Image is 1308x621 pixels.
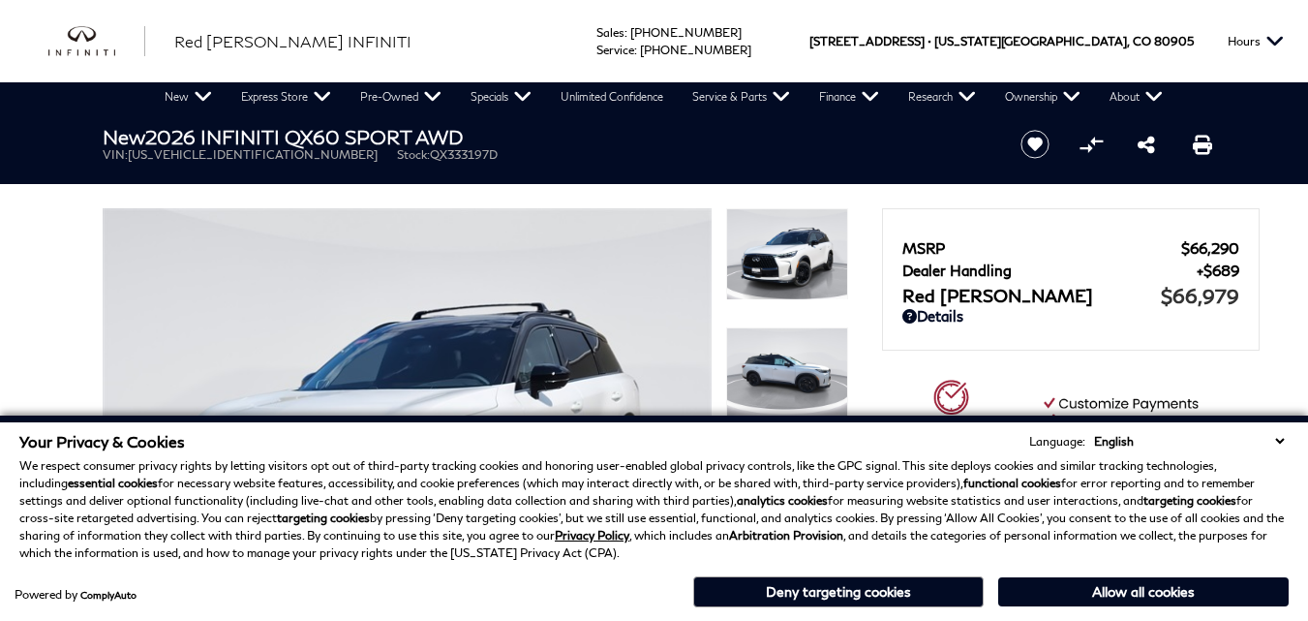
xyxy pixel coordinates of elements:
[103,126,989,147] h1: 2026 INFINITI QX60 SPORT AWD
[990,82,1095,111] a: Ownership
[174,32,411,50] span: Red [PERSON_NAME] INFINITI
[1029,436,1085,448] div: Language:
[150,82,227,111] a: New
[1138,133,1155,156] a: Share this New 2026 INFINITI QX60 SPORT AWD
[346,82,456,111] a: Pre-Owned
[902,239,1239,257] a: MSRP $66,290
[596,43,634,57] span: Service
[1143,493,1236,508] strong: targeting cookies
[737,493,828,508] strong: analytics cookies
[640,43,751,57] a: [PHONE_NUMBER]
[80,589,137,601] a: ComplyAuto
[693,576,984,607] button: Deny targeting cookies
[809,34,1194,48] a: [STREET_ADDRESS] • [US_STATE][GEOGRAPHIC_DATA], CO 80905
[174,30,411,53] a: Red [PERSON_NAME] INFINITI
[678,82,805,111] a: Service & Parts
[1193,133,1212,156] a: Print this New 2026 INFINITI QX60 SPORT AWD
[902,284,1239,307] a: Red [PERSON_NAME] $66,979
[15,589,137,601] div: Powered by
[397,147,430,162] span: Stock:
[128,147,378,162] span: [US_VEHICLE_IDENTIFICATION_NUMBER]
[894,82,990,111] a: Research
[963,476,1061,490] strong: functional cookies
[1089,432,1289,450] select: Language Select
[726,327,848,419] img: New 2026 2T RAD WHT INFINITI SPORT AWD image 2
[1095,82,1177,111] a: About
[902,285,1161,306] span: Red [PERSON_NAME]
[596,25,624,40] span: Sales
[902,307,1239,325] a: Details
[19,432,185,450] span: Your Privacy & Cookies
[630,25,742,40] a: [PHONE_NUMBER]
[277,511,370,525] strong: targeting cookies
[68,476,158,490] strong: essential cookies
[1077,130,1106,159] button: Compare Vehicle
[805,82,894,111] a: Finance
[1197,262,1239,279] span: $689
[902,239,1181,257] span: MSRP
[1181,239,1239,257] span: $66,290
[902,262,1239,279] a: Dealer Handling $689
[902,262,1197,279] span: Dealer Handling
[546,82,678,111] a: Unlimited Confidence
[456,82,546,111] a: Specials
[150,82,1177,111] nav: Main Navigation
[103,147,128,162] span: VIN:
[430,147,498,162] span: QX333197D
[103,125,145,148] strong: New
[48,26,145,57] img: INFINITI
[1014,129,1056,160] button: Save vehicle
[726,208,848,300] img: New 2026 2T RAD WHT INFINITI SPORT AWD image 1
[1161,284,1239,307] span: $66,979
[729,528,843,543] strong: Arbitration Provision
[998,577,1289,606] button: Allow all cookies
[227,82,346,111] a: Express Store
[624,25,627,40] span: :
[48,26,145,57] a: infiniti
[555,528,629,543] a: Privacy Policy
[634,43,637,57] span: :
[19,457,1289,562] p: We respect consumer privacy rights by letting visitors opt out of third-party tracking cookies an...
